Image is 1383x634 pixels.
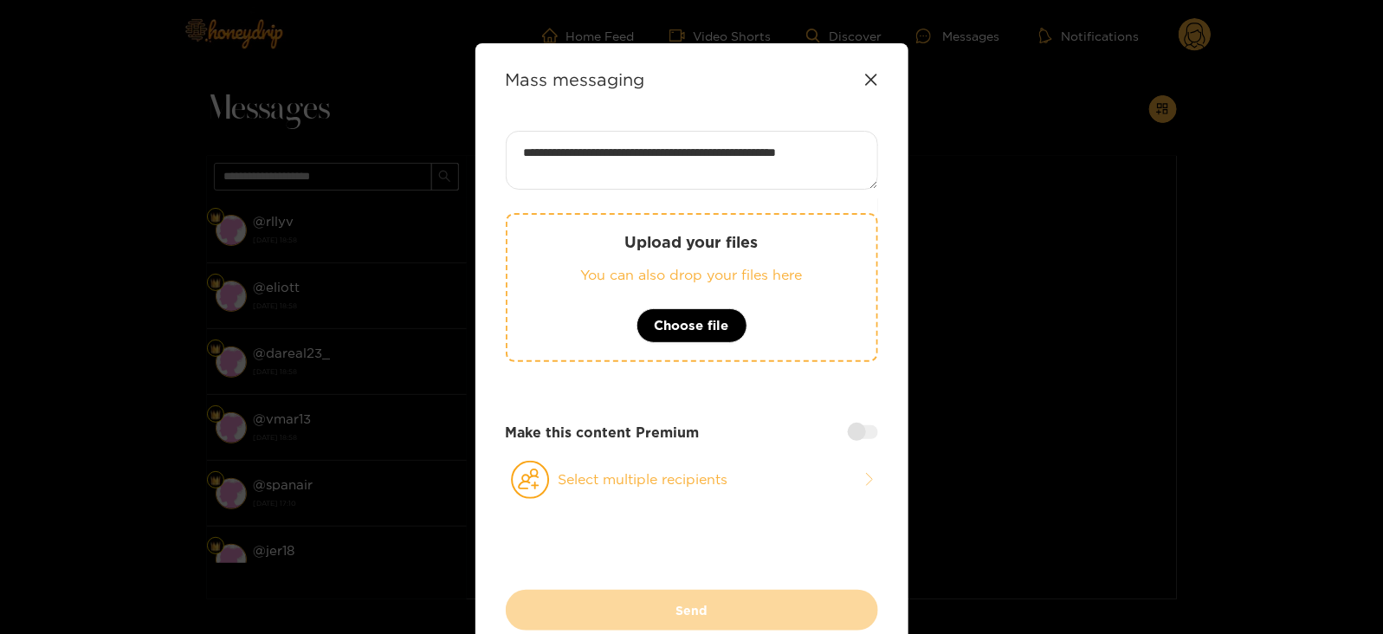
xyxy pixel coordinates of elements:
span: Choose file [655,315,729,336]
button: Send [506,590,878,631]
p: You can also drop your files here [542,265,842,285]
button: Select multiple recipients [506,460,878,500]
strong: Mass messaging [506,69,645,89]
button: Choose file [637,308,747,343]
p: Upload your files [542,232,842,252]
strong: Make this content Premium [506,423,700,443]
